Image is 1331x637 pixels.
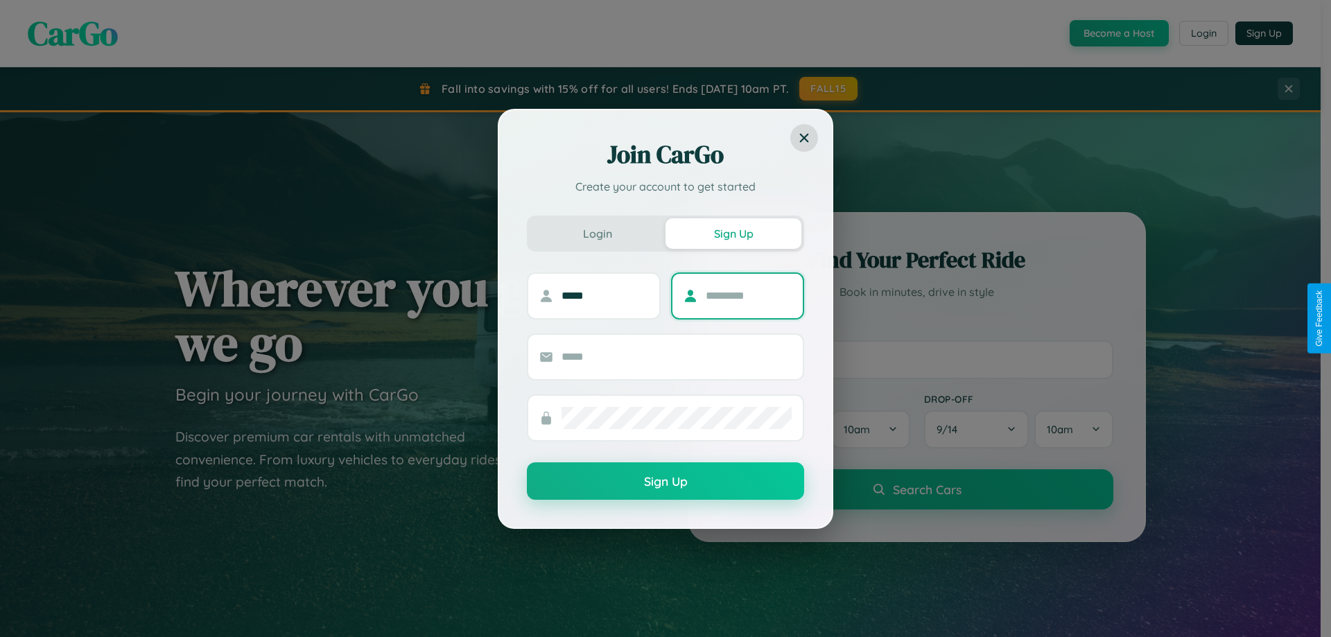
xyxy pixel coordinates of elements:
[1314,290,1324,347] div: Give Feedback
[527,178,804,195] p: Create your account to get started
[527,138,804,171] h2: Join CarGo
[665,218,801,249] button: Sign Up
[530,218,665,249] button: Login
[527,462,804,500] button: Sign Up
